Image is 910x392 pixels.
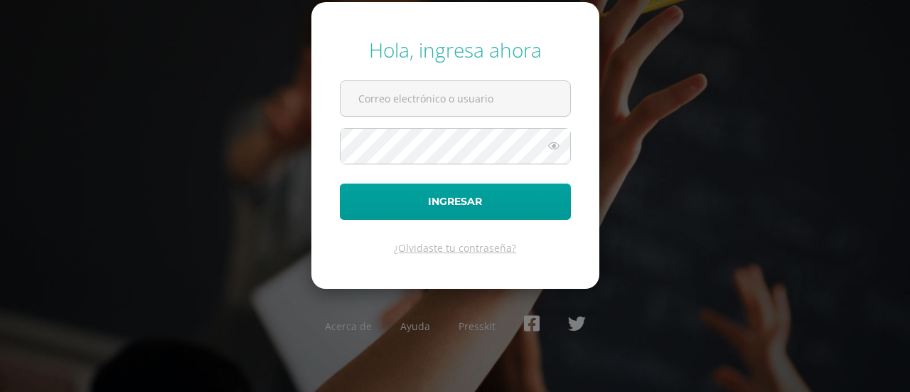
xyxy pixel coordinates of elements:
a: Acerca de [325,319,372,333]
a: Ayuda [400,319,430,333]
div: Hola, ingresa ahora [340,36,571,63]
input: Correo electrónico o usuario [341,81,570,116]
a: ¿Olvidaste tu contraseña? [394,241,516,255]
a: Presskit [459,319,496,333]
button: Ingresar [340,184,571,220]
